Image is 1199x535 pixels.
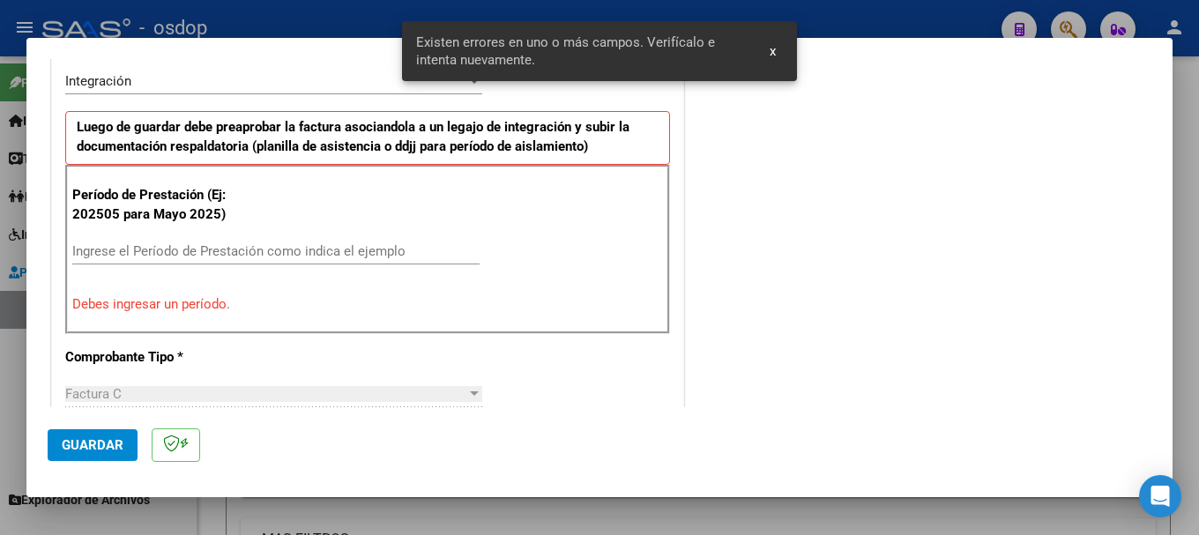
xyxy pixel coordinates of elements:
[72,294,663,315] p: Debes ingresar un período.
[72,185,249,225] p: Período de Prestación (Ej: 202505 para Mayo 2025)
[770,43,776,59] span: x
[65,73,131,89] span: Integración
[62,437,123,453] span: Guardar
[77,119,629,155] strong: Luego de guardar debe preaprobar la factura asociandola a un legajo de integración y subir la doc...
[65,386,122,402] span: Factura C
[756,35,790,67] button: x
[416,33,749,69] span: Existen errores en uno o más campos. Verifícalo e intenta nuevamente.
[48,429,138,461] button: Guardar
[1139,475,1181,517] div: Open Intercom Messenger
[65,347,247,368] p: Comprobante Tipo *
